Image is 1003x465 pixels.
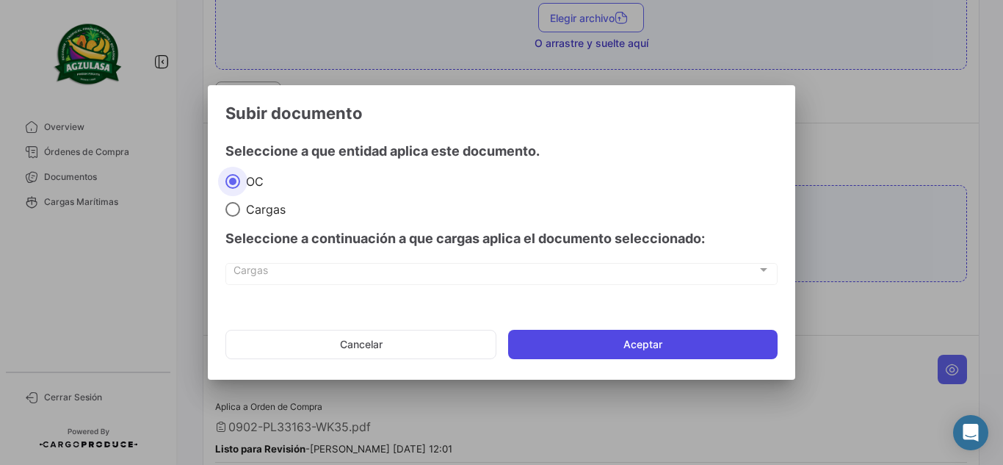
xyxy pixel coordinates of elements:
button: Cancelar [225,330,496,359]
span: Cargas [233,267,757,279]
h4: Seleccione a continuación a que cargas aplica el documento seleccionado: [225,228,778,249]
button: Aceptar [508,330,778,359]
span: OC [240,174,264,189]
h4: Seleccione a que entidad aplica este documento. [225,141,778,162]
div: Abrir Intercom Messenger [953,415,988,450]
h3: Subir documento [225,103,778,123]
span: Cargas [240,202,286,217]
